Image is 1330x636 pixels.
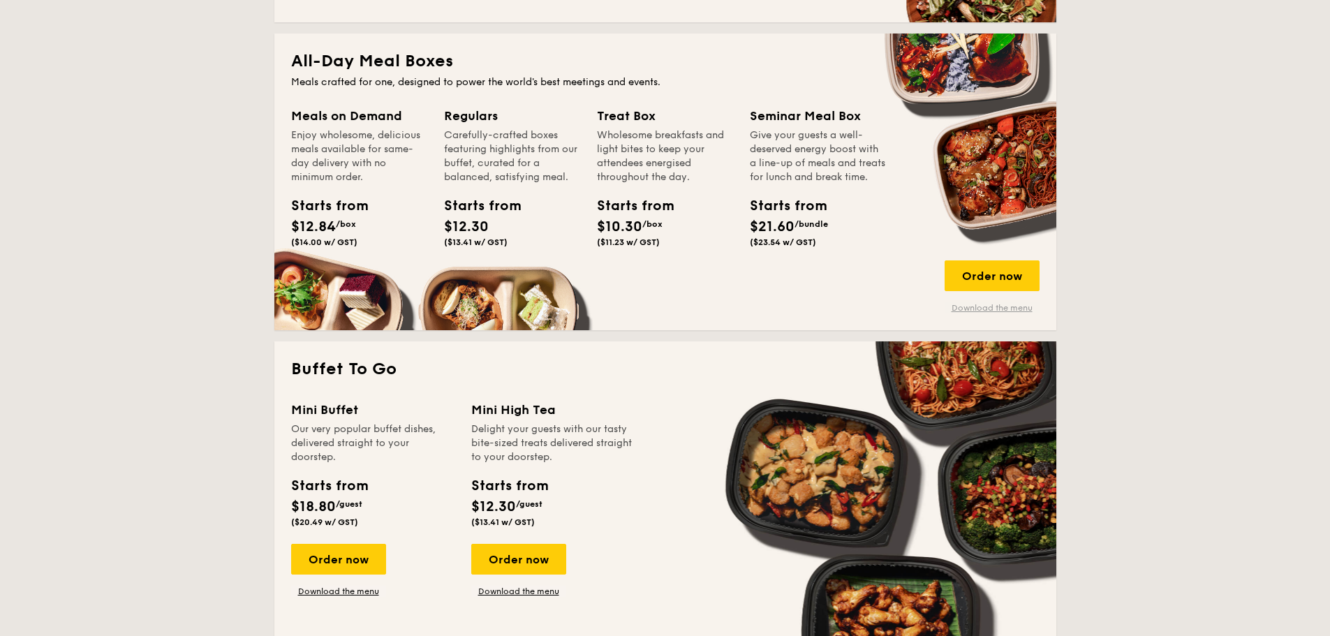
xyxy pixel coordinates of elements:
div: Order now [945,260,1040,291]
span: /guest [516,499,542,509]
span: ($13.41 w/ GST) [471,517,535,527]
span: ($23.54 w/ GST) [750,237,816,247]
span: /guest [336,499,362,509]
div: Enjoy wholesome, delicious meals available for same-day delivery with no minimum order. [291,128,427,184]
span: ($13.41 w/ GST) [444,237,508,247]
div: Starts from [291,195,354,216]
div: Treat Box [597,106,733,126]
span: /box [642,219,663,229]
a: Download the menu [945,302,1040,313]
div: Mini High Tea [471,400,635,420]
a: Download the menu [471,586,566,597]
div: Starts from [444,195,507,216]
span: ($14.00 w/ GST) [291,237,357,247]
div: Starts from [750,195,813,216]
span: ($20.49 w/ GST) [291,517,358,527]
h2: Buffet To Go [291,358,1040,380]
div: Starts from [291,475,367,496]
span: $12.30 [471,498,516,515]
div: Order now [471,544,566,575]
span: /box [336,219,356,229]
div: Starts from [471,475,547,496]
span: /bundle [795,219,828,229]
div: Carefully-crafted boxes featuring highlights from our buffet, curated for a balanced, satisfying ... [444,128,580,184]
a: Download the menu [291,586,386,597]
span: $21.60 [750,219,795,235]
span: $12.84 [291,219,336,235]
div: Delight your guests with our tasty bite-sized treats delivered straight to your doorstep. [471,422,635,464]
div: Mini Buffet [291,400,455,420]
span: ($11.23 w/ GST) [597,237,660,247]
h2: All-Day Meal Boxes [291,50,1040,73]
span: $18.80 [291,498,336,515]
div: Seminar Meal Box [750,106,886,126]
div: Our very popular buffet dishes, delivered straight to your doorstep. [291,422,455,464]
span: $12.30 [444,219,489,235]
div: Starts from [597,195,660,216]
div: Wholesome breakfasts and light bites to keep your attendees energised throughout the day. [597,128,733,184]
div: Meals crafted for one, designed to power the world's best meetings and events. [291,75,1040,89]
span: $10.30 [597,219,642,235]
div: Order now [291,544,386,575]
div: Give your guests a well-deserved energy boost with a line-up of meals and treats for lunch and br... [750,128,886,184]
div: Meals on Demand [291,106,427,126]
div: Regulars [444,106,580,126]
